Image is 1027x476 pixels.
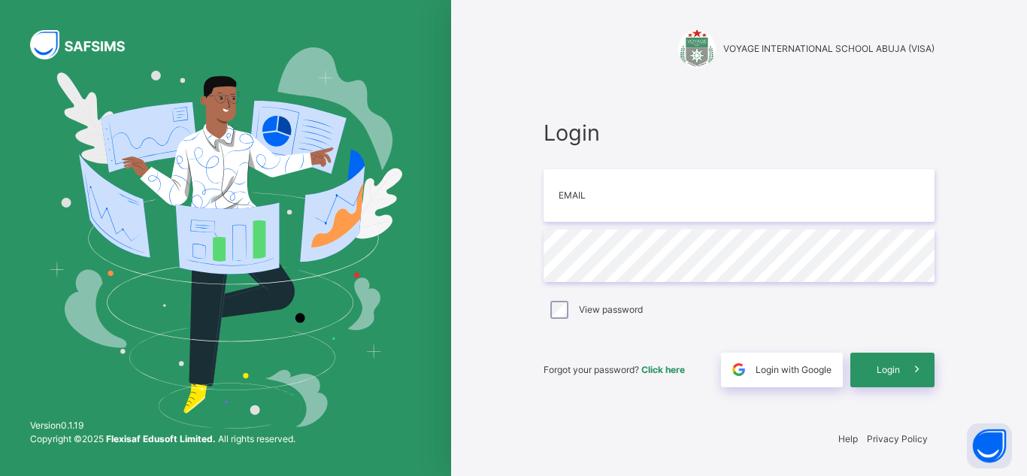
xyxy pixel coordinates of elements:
[579,303,643,317] label: View password
[730,361,747,378] img: google.396cfc9801f0270233282035f929180a.svg
[106,433,216,444] strong: Flexisaf Edusoft Limited.
[30,30,143,59] img: SAFSIMS Logo
[838,433,858,444] a: Help
[723,42,935,56] span: VOYAGE INTERNATIONAL SCHOOL ABUJA (VISA)
[49,47,403,428] img: Hero Image
[544,117,935,149] span: Login
[877,363,900,377] span: Login
[756,363,832,377] span: Login with Google
[544,364,685,375] span: Forgot your password?
[30,433,295,444] span: Copyright © 2025 All rights reserved.
[967,423,1012,468] button: Open asap
[30,419,295,432] span: Version 0.1.19
[641,364,685,375] a: Click here
[867,433,928,444] a: Privacy Policy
